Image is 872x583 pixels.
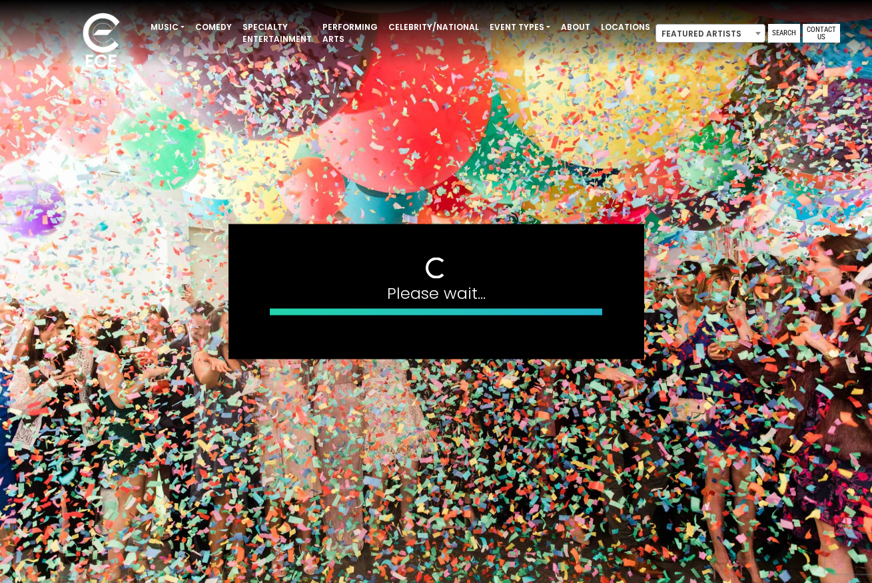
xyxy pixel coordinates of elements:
[655,24,765,43] span: Featured Artists
[317,16,383,51] a: Performing Arts
[237,16,317,51] a: Specialty Entertainment
[803,24,840,43] a: Contact Us
[190,16,237,39] a: Comedy
[656,25,765,43] span: Featured Artists
[484,16,556,39] a: Event Types
[556,16,596,39] a: About
[270,284,603,303] h4: Please wait...
[596,16,655,39] a: Locations
[145,16,190,39] a: Music
[68,9,135,74] img: ece_new_logo_whitev2-1.png
[768,24,800,43] a: Search
[383,16,484,39] a: Celebrity/National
